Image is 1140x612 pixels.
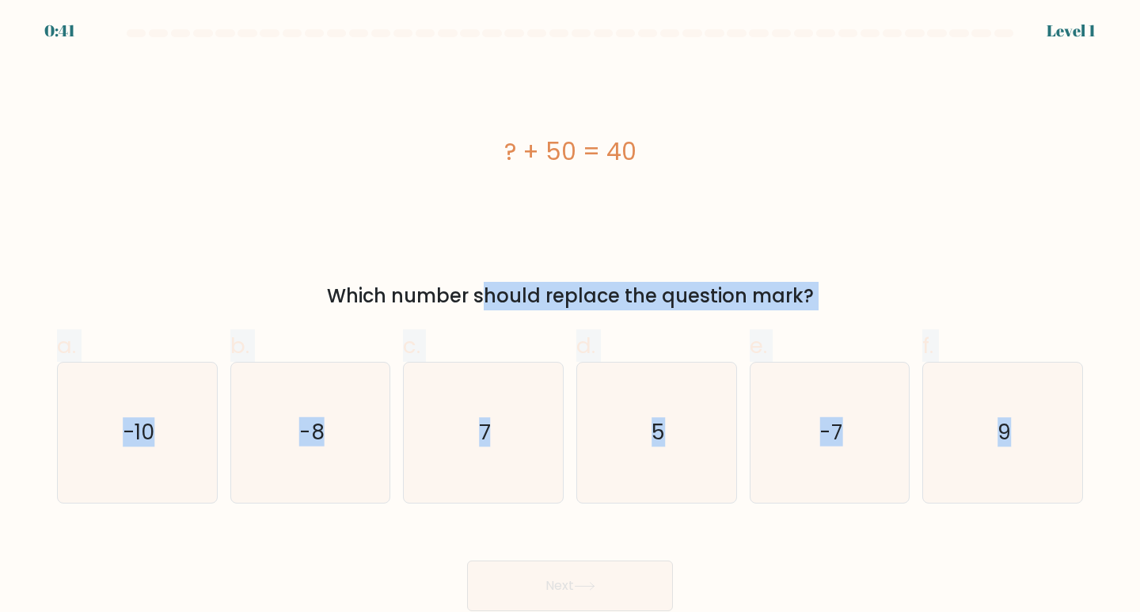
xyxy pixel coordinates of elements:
[652,417,665,447] text: 5
[479,417,490,447] text: 7
[997,417,1011,447] text: 9
[922,330,933,361] span: f.
[230,330,249,361] span: b.
[44,19,75,43] div: 0:41
[1047,19,1096,43] div: Level 1
[819,417,842,447] text: -7
[750,330,767,361] span: e.
[299,417,325,447] text: -8
[576,330,595,361] span: d.
[57,134,1083,169] div: ? + 50 = 40
[467,561,673,611] button: Next
[403,330,420,361] span: c.
[66,282,1073,310] div: Which number should replace the question mark?
[123,417,154,447] text: -10
[57,330,76,361] span: a.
